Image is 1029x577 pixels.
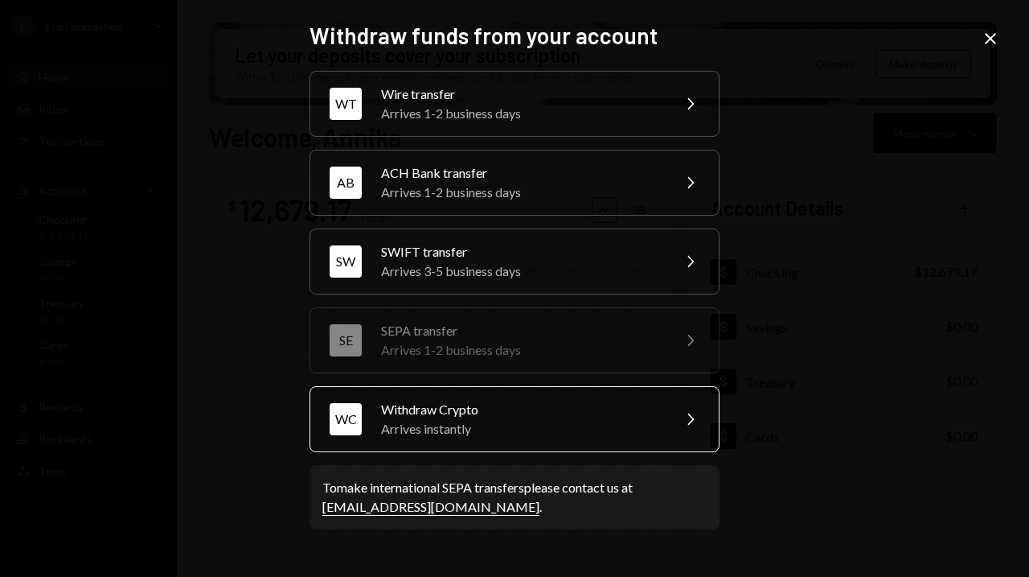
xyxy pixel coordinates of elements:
[310,307,719,373] button: SESEPA transferArrives 1-2 business days
[381,400,661,419] div: Withdraw Crypto
[310,229,719,295] button: SWSWIFT transferArrives 3-5 business days
[322,478,707,517] div: To make international SEPA transfers please contact us at .
[310,71,719,137] button: WTWire transferArrives 1-2 business days
[330,167,362,199] div: AB
[381,183,661,202] div: Arrives 1-2 business days
[381,262,661,281] div: Arrives 3-5 business days
[310,386,719,452] button: WCWithdraw CryptoArrives instantly
[381,242,661,262] div: SWIFT transfer
[381,321,661,340] div: SEPA transfer
[330,403,362,435] div: WC
[330,324,362,357] div: SE
[310,150,719,216] button: ABACH Bank transferArrives 1-2 business days
[330,245,362,278] div: SW
[381,163,661,183] div: ACH Bank transfer
[381,84,661,104] div: Wire transfer
[381,340,661,360] div: Arrives 1-2 business days
[322,499,539,516] a: [EMAIL_ADDRESS][DOMAIN_NAME]
[330,88,362,120] div: WT
[310,20,719,52] h2: Withdraw funds from your account
[381,419,661,439] div: Arrives instantly
[381,104,661,123] div: Arrives 1-2 business days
